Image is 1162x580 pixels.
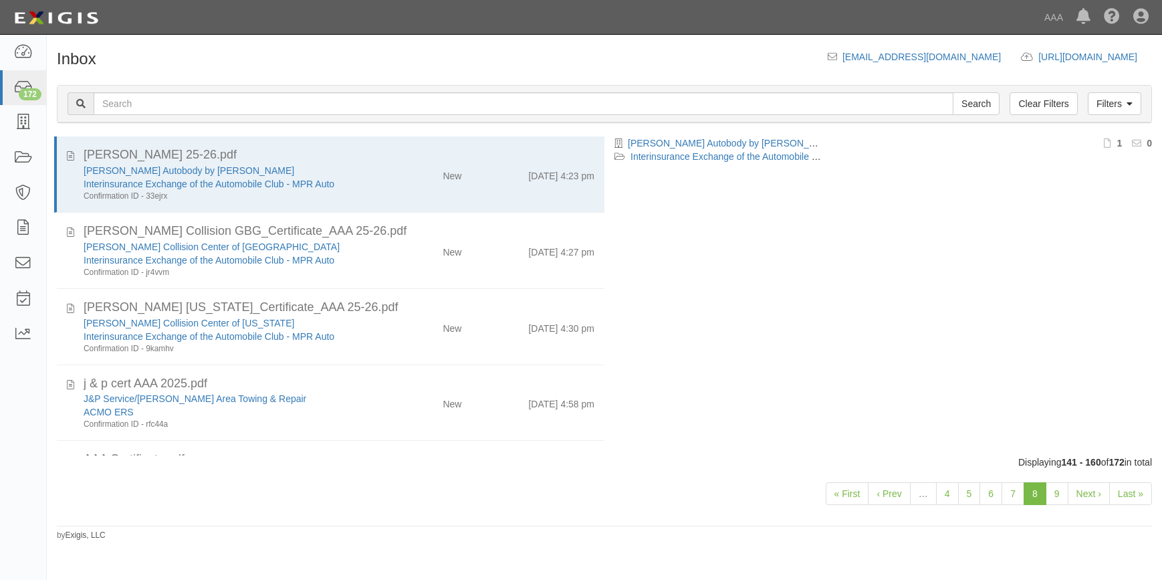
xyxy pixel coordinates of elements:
small: by [57,530,106,541]
b: 1 [1117,138,1122,149]
input: Search [953,92,1000,115]
a: [EMAIL_ADDRESS][DOMAIN_NAME] [842,52,1001,62]
img: logo-5460c22ac91f19d4615b14bd174203de0afe785f0fc80cf4dbbc73dc1793850b.png [10,6,102,30]
a: [PERSON_NAME] Autobody by [PERSON_NAME] [84,165,294,176]
a: J&P Service/[PERSON_NAME] Area Towing & Repair [84,393,306,404]
div: Interinsurance Exchange of the Automobile Club - MPR Auto [84,254,373,267]
a: 8 [1024,482,1046,505]
div: AAA Certificate.pdf [84,451,594,468]
div: Confirmation ID - rfc44a [84,419,373,430]
a: Next › [1068,482,1110,505]
i: Help Center - Complianz [1104,9,1120,25]
div: 172 [19,88,41,100]
b: 141 - 160 [1062,457,1101,468]
div: Confirmation ID - 33ejrx [84,191,373,202]
div: Confirmation ID - jr4vvm [84,267,373,278]
div: Displaying of in total [47,456,1162,469]
a: ACMO ERS [84,407,134,417]
a: 7 [1002,482,1024,505]
div: Delaney Collision Center of Greensburg [84,240,373,254]
a: Exigis, LLC [66,530,106,540]
div: New [443,164,461,183]
div: Delaney Collision Center of Indiana [84,316,373,330]
a: 4 [936,482,959,505]
div: [DATE] 4:30 pm [528,316,594,335]
b: 0 [1147,138,1152,149]
div: New [443,240,461,259]
a: [PERSON_NAME] Collision Center of [US_STATE] [84,318,294,328]
a: [PERSON_NAME] Autobody by [PERSON_NAME] [628,138,838,149]
input: Search [94,92,953,115]
div: J&P Service/Alton Area Towing & Repair [84,392,373,405]
a: … [910,482,937,505]
div: Delaney Indiana_Certificate_AAA 25-26.pdf [84,299,594,316]
div: j & p cert AAA 2025.pdf [84,375,594,393]
a: Filters [1088,92,1141,115]
div: New [443,316,461,335]
b: 172 [1109,457,1124,468]
a: [PERSON_NAME] Collision Center of [GEOGRAPHIC_DATA] [84,241,340,252]
a: « First [826,482,869,505]
a: 9 [1046,482,1068,505]
h1: Inbox [57,50,96,68]
a: ‹ Prev [868,482,910,505]
a: [URL][DOMAIN_NAME] [1038,52,1152,62]
a: Interinsurance Exchange of the Automobile Club - MPR Auto [84,255,334,266]
div: Delaney Collision GBG_Certificate_AAA 25-26.pdf [84,223,594,240]
a: AAA [1038,4,1070,31]
div: [DATE] 4:27 pm [528,240,594,259]
div: Interinsurance Exchange of the Automobile Club - MPR Auto [84,330,373,343]
a: Last » [1109,482,1152,505]
div: Interinsurance Exchange of the Automobile Club - MPR Auto [84,177,373,191]
div: Arone Autobody by Delaney [84,164,373,177]
div: [DATE] 4:23 pm [528,164,594,183]
div: Delaney Arone_Certificate_AAA 25-26.pdf [84,147,594,164]
a: Interinsurance Exchange of the Automobile Club - MPR Auto [84,331,334,342]
div: ACMO ERS [84,405,373,419]
a: Clear Filters [1010,92,1077,115]
a: Interinsurance Exchange of the Automobile Club - MPR Auto [630,151,881,162]
div: Confirmation ID - 9kamhv [84,343,373,355]
div: New [443,392,461,411]
div: [DATE] 4:58 pm [528,392,594,411]
a: 6 [979,482,1002,505]
a: 5 [958,482,981,505]
a: Interinsurance Exchange of the Automobile Club - MPR Auto [84,179,334,189]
